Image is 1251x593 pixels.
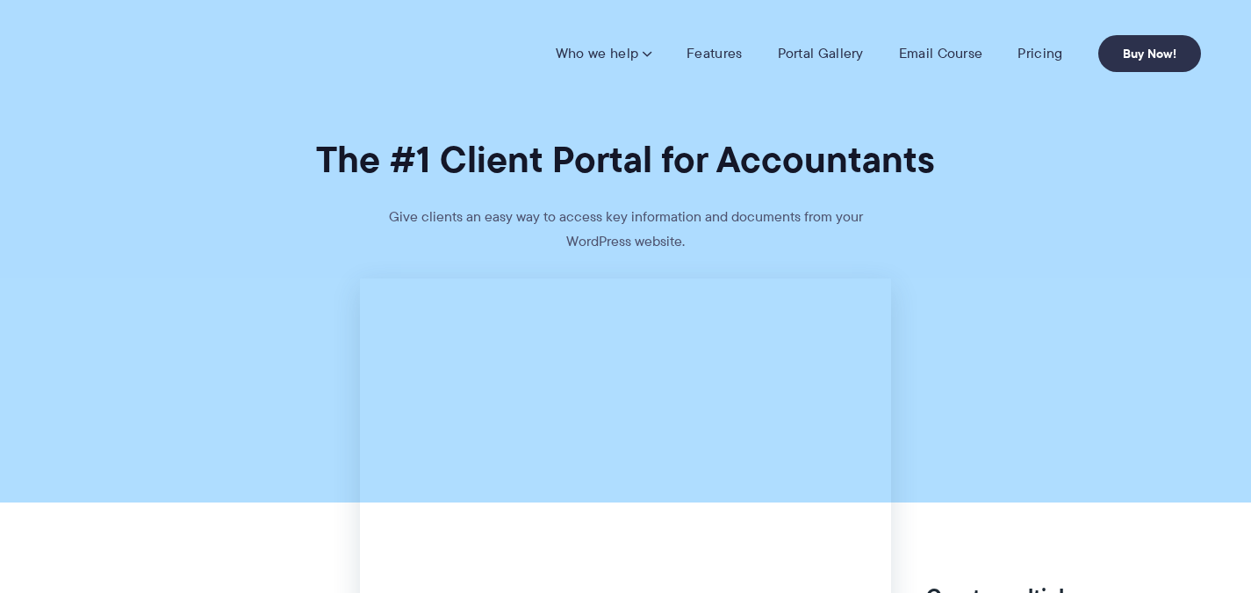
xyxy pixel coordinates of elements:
a: Pricing [1017,45,1062,62]
a: Buy Now! [1098,35,1201,72]
a: Email Course [899,45,983,62]
a: Features [687,45,742,62]
p: Give clients an easy way to access key information and documents from your WordPress website. [363,205,889,278]
a: Portal Gallery [778,45,864,62]
a: Who we help [556,45,651,62]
